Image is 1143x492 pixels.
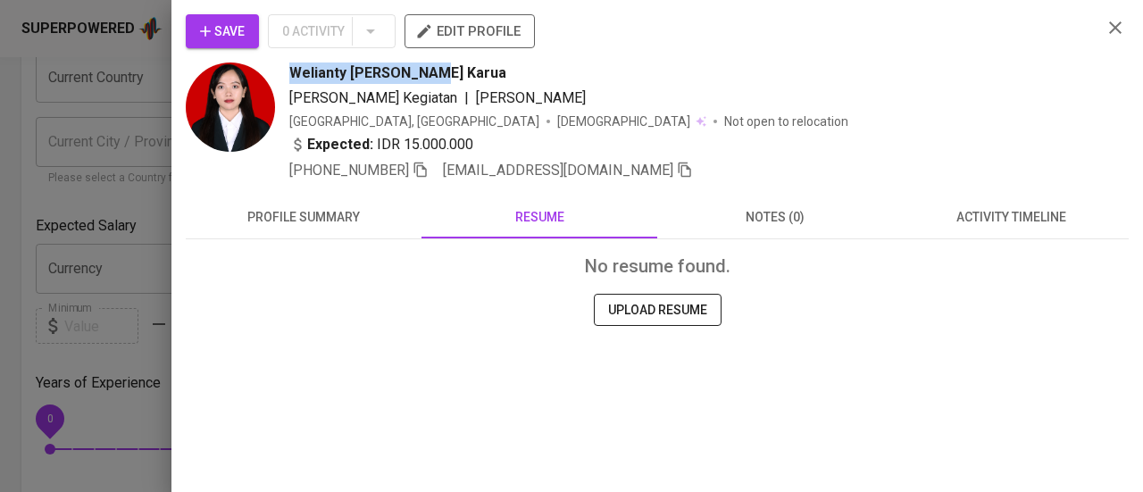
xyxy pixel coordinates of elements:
[557,113,693,130] span: [DEMOGRAPHIC_DATA]
[904,206,1118,229] span: activity timeline
[405,23,535,38] a: edit profile
[608,299,707,321] span: UPLOAD RESUME
[724,113,848,130] p: Not open to relocation
[289,162,409,179] span: [PHONE_NUMBER]
[289,134,473,155] div: IDR 15.000.000
[443,162,673,179] span: [EMAIL_ADDRESS][DOMAIN_NAME]
[196,206,411,229] span: profile summary
[307,134,373,155] b: Expected:
[186,63,275,152] img: c07cbd7b1e5ffdf21d40b4e31b24222a.jpg
[464,88,469,109] span: |
[476,89,586,106] span: [PERSON_NAME]
[668,206,882,229] span: notes (0)
[289,89,457,106] span: [PERSON_NAME] Kegiatan
[419,20,521,43] span: edit profile
[289,63,506,84] span: Welianty [PERSON_NAME] Karua
[200,21,245,43] span: Save
[200,254,1114,279] div: No resume found.
[289,113,539,130] div: [GEOGRAPHIC_DATA], [GEOGRAPHIC_DATA]
[186,14,259,48] button: Save
[594,294,722,327] button: UPLOAD RESUME
[432,206,647,229] span: resume
[405,14,535,48] button: edit profile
